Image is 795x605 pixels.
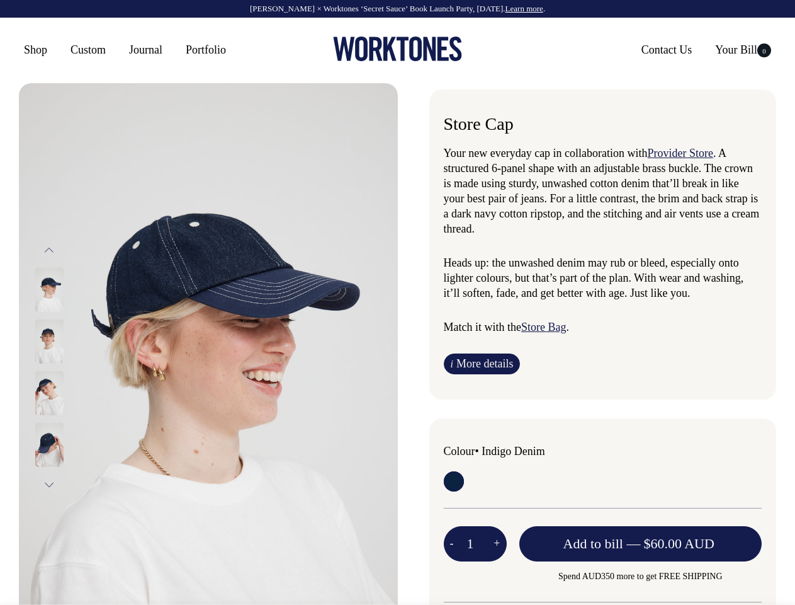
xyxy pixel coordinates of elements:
span: Your new everyday cap in collaboration with [444,147,648,159]
button: Next [40,471,59,499]
span: $60.00 AUD [643,536,714,551]
span: Heads up: the unwashed denim may rub or bleed, especially onto lighter colours, but that’s part o... [444,256,744,299]
img: Store Cap [35,423,64,467]
span: Add to bill [563,536,623,551]
button: Previous [40,236,59,265]
span: — [626,536,717,551]
a: Provider Store [648,147,713,159]
span: Match it with the . [444,321,569,333]
a: Shop [19,38,52,61]
button: + [487,531,506,556]
a: Store Bag [521,321,567,333]
label: Indigo Denim [482,445,545,458]
a: Your Bill0 [710,38,776,61]
h6: Store Cap [444,115,762,134]
a: Custom [65,38,111,61]
a: Contact Us [636,38,697,61]
span: i [451,359,453,369]
a: Portfolio [181,38,231,61]
span: 0 [757,43,771,57]
span: . A structured 6-panel shape with an adjustable brass buckle. The crown is made using sturdy, unw... [444,147,760,235]
a: Journal [124,38,167,61]
div: Colour [444,444,571,459]
div: [PERSON_NAME] × Worktones ‘Secret Sauce’ Book Launch Party, [DATE]. . [13,4,782,13]
img: Store Cap [35,320,64,364]
button: Add to bill —$60.00 AUD [519,526,762,562]
img: Store Cap [35,371,64,415]
a: Learn more [505,4,543,13]
span: Spend AUD350 more to get FREE SHIPPING [519,569,762,584]
a: iMore details [444,354,521,374]
img: Store Cap [35,268,64,312]
span: • [475,445,479,458]
button: - [444,531,460,556]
